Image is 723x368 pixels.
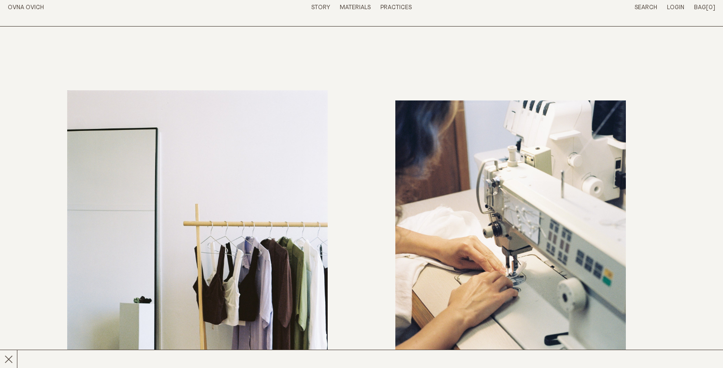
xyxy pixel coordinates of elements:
span: Bag [694,4,706,11]
span: [0] [706,4,715,11]
a: Login [667,4,684,11]
a: Home [8,4,44,11]
a: Search [635,4,657,11]
a: Practices [380,4,412,11]
a: Story [311,4,330,11]
a: Materials [340,4,371,11]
